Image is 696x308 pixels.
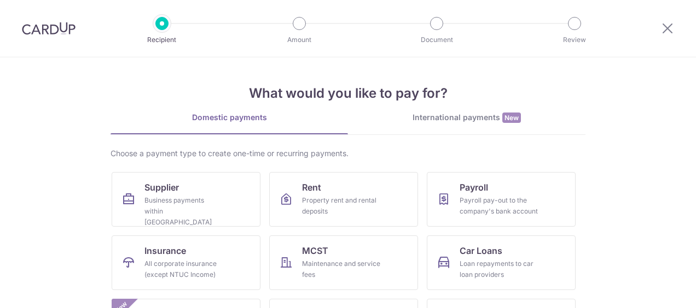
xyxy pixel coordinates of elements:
span: Insurance [144,244,186,257]
a: MCSTMaintenance and service fees [269,235,418,290]
span: Rent [302,181,321,194]
a: Car LoansLoan repayments to car loan providers [427,235,576,290]
span: Supplier [144,181,179,194]
span: Car Loans [460,244,502,257]
div: Business payments within [GEOGRAPHIC_DATA] [144,195,223,228]
span: New [502,112,521,123]
p: Amount [259,34,340,45]
div: International payments [348,112,585,123]
span: MCST [302,244,328,257]
a: RentProperty rent and rental deposits [269,172,418,227]
div: Maintenance and service fees [302,258,381,280]
div: Loan repayments to car loan providers [460,258,538,280]
a: InsuranceAll corporate insurance (except NTUC Income) [112,235,260,290]
div: Choose a payment type to create one-time or recurring payments. [111,148,585,159]
p: Document [396,34,477,45]
div: All corporate insurance (except NTUC Income) [144,258,223,280]
p: Review [534,34,615,45]
img: CardUp [22,22,76,35]
div: Domestic payments [111,112,348,123]
div: Property rent and rental deposits [302,195,381,217]
span: Payroll [460,181,488,194]
h4: What would you like to pay for? [111,84,585,103]
p: Recipient [121,34,202,45]
a: PayrollPayroll pay-out to the company's bank account [427,172,576,227]
a: SupplierBusiness payments within [GEOGRAPHIC_DATA] [112,172,260,227]
div: Payroll pay-out to the company's bank account [460,195,538,217]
